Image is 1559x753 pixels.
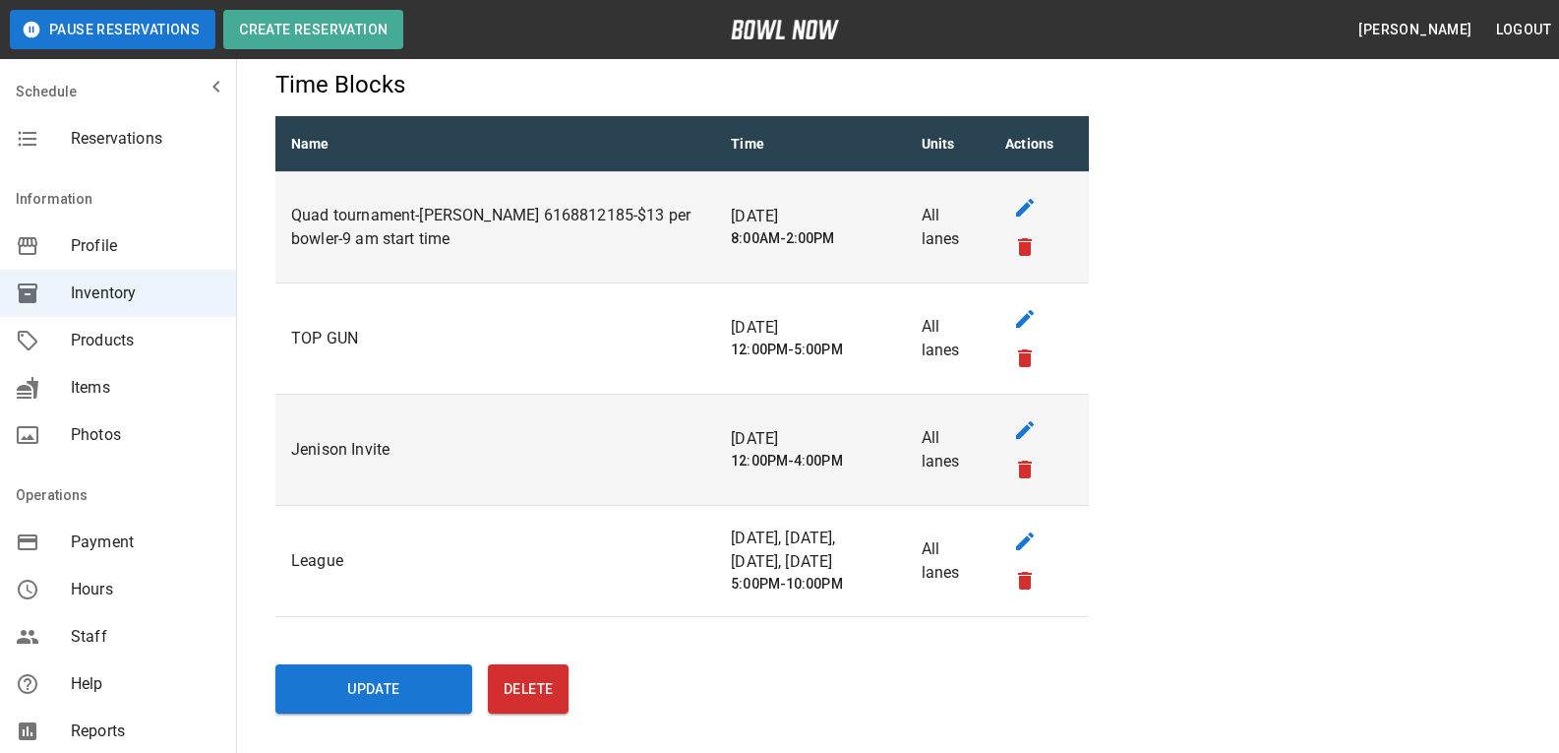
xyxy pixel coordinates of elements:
[1005,450,1045,489] button: remove
[731,527,889,574] p: [DATE], [DATE], [DATE], [DATE]
[71,625,220,649] span: Staff
[1005,188,1045,227] button: edit
[922,426,974,473] p: All lanes
[71,282,220,305] span: Inventory
[291,549,699,573] p: League
[731,451,889,472] h6: 12:00PM-4:00PM
[71,234,220,258] span: Profile
[1005,339,1045,378] button: remove
[1005,561,1045,600] button: remove
[71,720,220,743] span: Reports
[291,327,699,350] p: TOP GUN
[275,664,472,714] button: Update
[275,69,1089,100] h5: Time Blocks
[488,664,569,714] button: Delete
[10,10,215,49] button: Pause Reservations
[1350,12,1479,48] button: [PERSON_NAME]
[1005,410,1045,450] button: edit
[275,116,715,172] th: Name
[1488,12,1559,48] button: Logout
[291,438,699,462] p: Jenison Invite
[731,20,839,39] img: logo
[71,329,220,352] span: Products
[71,127,220,151] span: Reservations
[1005,299,1045,339] button: edit
[223,10,403,49] button: Create Reservation
[906,116,989,172] th: Units
[71,376,220,400] span: Items
[731,316,889,340] p: [DATE]
[731,340,889,361] h6: 12:00PM-5:00PM
[989,116,1089,172] th: Actions
[922,315,974,362] p: All lanes
[1005,227,1045,267] button: remove
[731,205,889,228] p: [DATE]
[731,574,889,596] h6: 5:00PM-10:00PM
[715,116,905,172] th: Time
[1005,522,1045,561] button: edit
[275,116,1089,617] table: sticky table
[71,423,220,447] span: Photos
[291,204,699,251] p: Quad tournament-[PERSON_NAME] 6168812185-$13 per bowler-9 am start time
[71,672,220,696] span: Help
[731,427,889,451] p: [DATE]
[731,228,889,250] h6: 8:00AM-2:00PM
[922,537,974,585] p: All lanes
[922,204,974,251] p: All lanes
[71,578,220,601] span: Hours
[71,531,220,554] span: Payment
